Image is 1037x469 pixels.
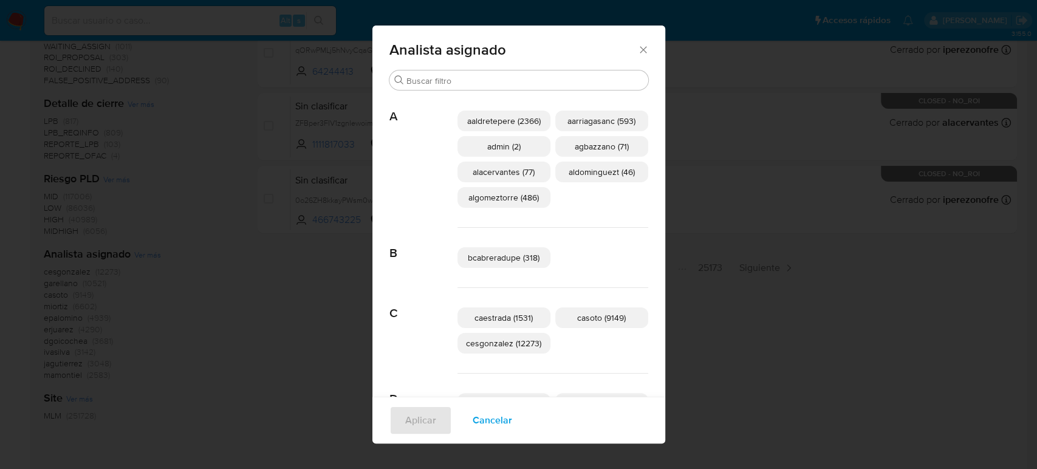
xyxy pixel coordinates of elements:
[555,307,648,328] div: casoto (9149)
[457,187,550,208] div: algomeztorre (486)
[389,91,457,124] span: A
[457,162,550,182] div: alacervantes (77)
[575,140,629,152] span: agbazzano (71)
[473,407,512,434] span: Cancelar
[555,136,648,157] div: agbazzano (71)
[394,75,404,85] button: Buscar
[487,140,521,152] span: admin (2)
[457,307,550,328] div: caestrada (1531)
[457,333,550,354] div: cesgonzalez (12273)
[466,337,541,349] span: cesgonzalez (12273)
[468,191,539,204] span: algomeztorre (486)
[637,44,648,55] button: Cerrar
[577,312,626,324] span: casoto (9149)
[389,374,457,406] span: D
[457,111,550,131] div: aaldretepere (2366)
[473,166,535,178] span: alacervantes (77)
[389,288,457,321] span: C
[555,111,648,131] div: aarriagasanc (593)
[569,166,635,178] span: aldominguezt (46)
[468,252,539,264] span: bcabreradupe (318)
[389,228,457,261] span: B
[457,136,550,157] div: admin (2)
[457,406,528,435] button: Cancelar
[555,393,648,414] div: dgardunorosa (1114)
[389,43,638,57] span: Analista asignado
[555,162,648,182] div: aldominguezt (46)
[457,247,550,268] div: bcabreradupe (318)
[457,393,550,414] div: daramirez (1107)
[567,115,635,127] span: aarriagasanc (593)
[406,75,643,86] input: Buscar filtro
[467,115,541,127] span: aaldretepere (2366)
[474,312,533,324] span: caestrada (1531)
